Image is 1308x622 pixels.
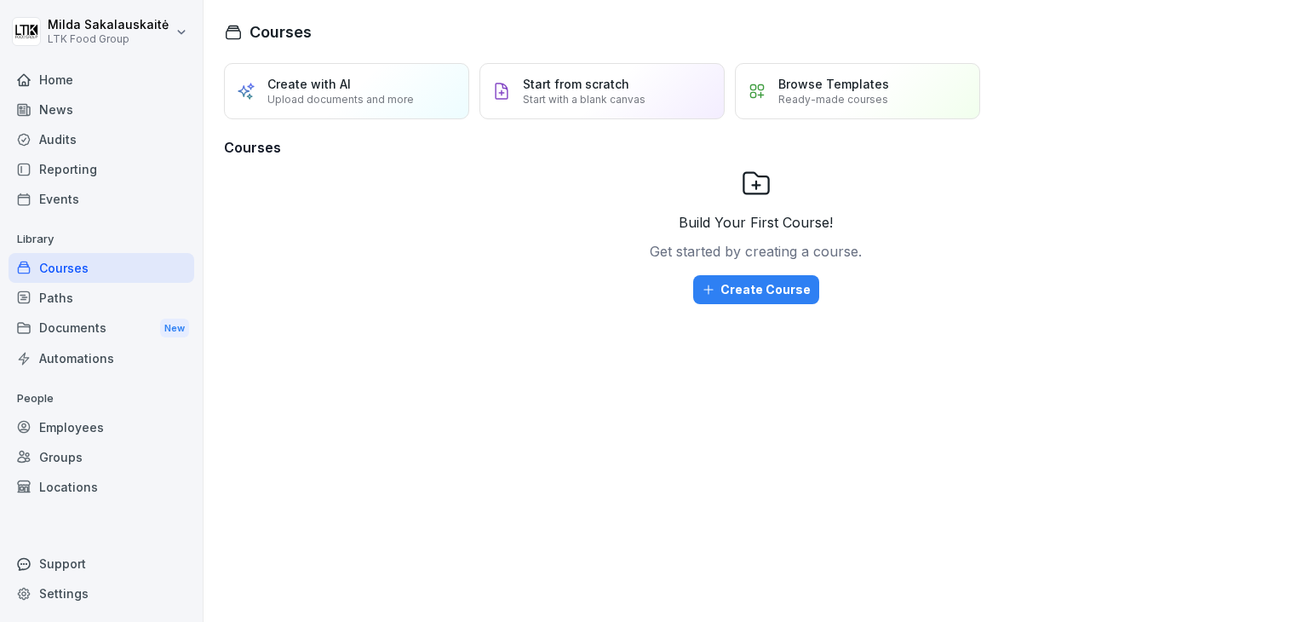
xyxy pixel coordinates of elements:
p: Library [9,226,194,253]
p: LTK Food Group [48,33,169,45]
p: Create with AI [267,77,351,91]
p: Milda Sakalauskaitė [48,18,169,32]
a: Settings [9,579,194,608]
div: New [160,319,189,338]
button: Create Course [693,275,819,304]
h1: Courses [250,20,312,43]
a: DocumentsNew [9,313,194,344]
div: Create Course [702,280,811,299]
a: Paths [9,283,194,313]
a: Automations [9,343,194,373]
a: Home [9,65,194,95]
a: Reporting [9,154,194,184]
p: Browse Templates [778,77,889,91]
p: People [9,385,194,412]
div: Documents [9,313,194,344]
a: Groups [9,442,194,472]
a: Courses [9,253,194,283]
div: Support [9,549,194,579]
p: Ready-made courses [778,93,888,106]
p: Build Your First Course! [679,212,833,233]
a: Employees [9,412,194,442]
a: Audits [9,124,194,154]
a: Events [9,184,194,214]
p: Get started by creating a course. [650,241,862,262]
a: News [9,95,194,124]
p: Start with a blank canvas [523,93,645,106]
p: Upload documents and more [267,93,414,106]
a: Locations [9,472,194,502]
p: Start from scratch [523,77,629,91]
h3: Courses [224,137,1288,158]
